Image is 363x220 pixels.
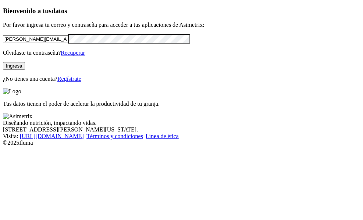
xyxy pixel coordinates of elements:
p: Olvidaste tu contraseña? [3,50,360,56]
p: Por favor ingresa tu correo y contraseña para acceder a tus aplicaciones de Asimetrix: [3,22,360,28]
a: Términos y condiciones [86,133,143,139]
div: Diseñando nutrición, impactando vidas. [3,120,360,126]
p: ¿No tienes una cuenta? [3,76,360,82]
input: Tu correo [3,35,68,43]
h3: Bienvenido a tus [3,7,360,15]
img: Logo [3,88,21,95]
a: Recuperar [61,50,85,56]
img: Asimetrix [3,113,32,120]
button: Ingresa [3,62,25,70]
a: [URL][DOMAIN_NAME] [20,133,84,139]
span: datos [51,7,67,15]
div: © 2025 Iluma [3,140,360,146]
p: Tus datos tienen el poder de acelerar la productividad de tu granja. [3,101,360,107]
a: Regístrate [57,76,81,82]
a: Línea de ética [146,133,179,139]
div: [STREET_ADDRESS][PERSON_NAME][US_STATE]. [3,126,360,133]
div: Visita : | | [3,133,360,140]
